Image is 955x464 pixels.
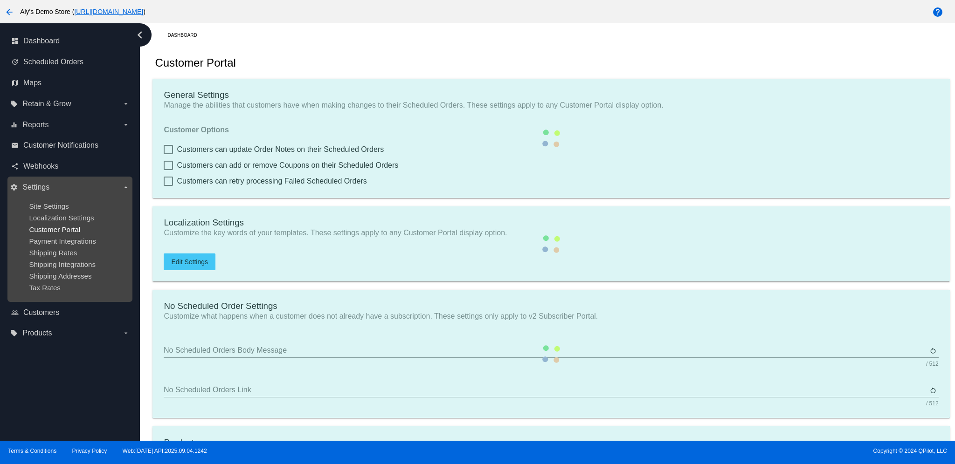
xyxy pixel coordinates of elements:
[11,138,130,153] a: email Customer Notifications
[11,79,19,87] i: map
[11,159,130,174] a: share Webhooks
[123,448,207,454] a: Web:[DATE] API:2025.09.04.1242
[122,121,130,129] i: arrow_drop_down
[29,272,91,280] a: Shipping Addresses
[11,142,19,149] i: email
[167,28,205,42] a: Dashboard
[11,55,130,69] a: update Scheduled Orders
[23,58,83,66] span: Scheduled Orders
[122,184,130,191] i: arrow_drop_down
[22,100,71,108] span: Retain & Grow
[122,100,130,108] i: arrow_drop_down
[29,260,96,268] a: Shipping Integrations
[11,309,19,316] i: people_outline
[23,141,98,150] span: Customer Notifications
[72,448,107,454] a: Privacy Policy
[10,329,18,337] i: local_offer
[11,305,130,320] a: people_outline Customers
[8,448,56,454] a: Terms & Conditions
[4,7,15,18] mat-icon: arrow_back
[29,225,80,233] a: Customer Portal
[23,308,59,317] span: Customers
[29,214,94,222] a: Localization Settings
[11,75,130,90] a: map Maps
[132,27,147,42] i: chevron_left
[10,100,18,108] i: local_offer
[29,249,77,257] a: Shipping Rates
[23,37,60,45] span: Dashboard
[20,8,145,15] span: Aly's Demo Store ( )
[122,329,130,337] i: arrow_drop_down
[11,163,19,170] i: share
[932,7,943,18] mat-icon: help
[29,202,69,210] a: Site Settings
[10,184,18,191] i: settings
[22,329,52,337] span: Products
[155,56,235,69] h2: Customer Portal
[23,79,42,87] span: Maps
[74,8,143,15] a: [URL][DOMAIN_NAME]
[29,284,61,292] a: Tax Rates
[10,121,18,129] i: equalizer
[29,237,96,245] a: Payment Integrations
[11,37,19,45] i: dashboard
[23,162,58,171] span: Webhooks
[22,183,49,191] span: Settings
[485,448,947,454] span: Copyright © 2024 QPilot, LLC
[11,58,19,66] i: update
[22,121,48,129] span: Reports
[11,34,130,48] a: dashboard Dashboard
